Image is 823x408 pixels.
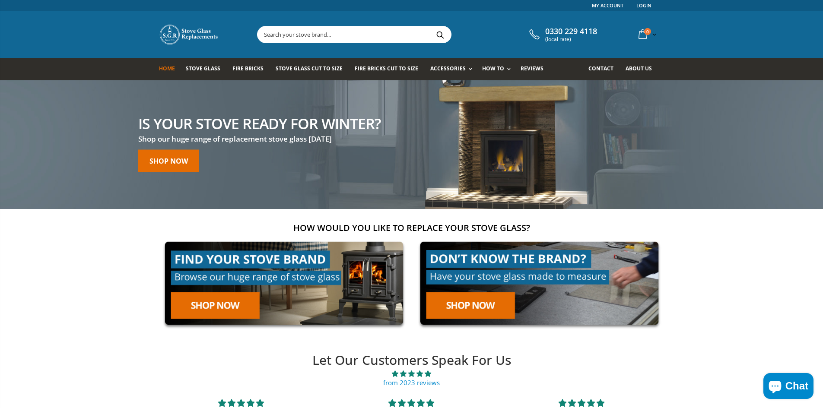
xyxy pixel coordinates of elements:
a: 0 [635,26,658,43]
span: How To [482,65,504,72]
a: Stove Glass [186,58,227,80]
span: 4.89 stars [156,369,667,378]
span: Home [159,65,175,72]
span: About us [626,65,652,72]
a: Fire Bricks Cut To Size [355,58,425,80]
img: find-your-brand-cta_9b334d5d-5c94-48ed-825f-d7972bbdebd0.jpg [159,236,409,331]
span: Accessories [430,65,465,72]
a: Home [159,58,181,80]
h3: Shop our huge range of replacement stove glass [DATE] [138,134,381,144]
span: Contact [588,65,613,72]
a: 4.89 stars from 2023 reviews [156,369,667,387]
span: Fire Bricks Cut To Size [355,65,418,72]
a: Accessories [430,58,476,80]
button: Search [431,26,450,43]
a: Stove Glass Cut To Size [276,58,349,80]
a: Contact [588,58,620,80]
span: Stove Glass Cut To Size [276,65,343,72]
span: (local rate) [545,36,597,42]
h2: How would you like to replace your stove glass? [159,222,664,234]
a: Shop now [138,149,199,172]
a: About us [626,58,658,80]
span: Stove Glass [186,65,220,72]
span: 0330 229 4118 [545,27,597,36]
h2: Let Our Customers Speak For Us [156,351,667,369]
inbox-online-store-chat: Shopify online store chat [761,373,816,401]
a: Fire Bricks [232,58,270,80]
a: How To [482,58,515,80]
a: Reviews [521,58,550,80]
span: 0 [644,28,651,35]
input: Search your stove brand... [257,26,548,43]
a: 0330 229 4118 (local rate) [527,27,597,42]
span: Fire Bricks [232,65,264,72]
img: Stove Glass Replacement [159,24,219,45]
h2: Is your stove ready for winter? [138,116,381,130]
img: made-to-measure-cta_2cd95ceb-d519-4648-b0cf-d2d338fdf11f.jpg [414,236,664,331]
span: Reviews [521,65,543,72]
a: from 2023 reviews [383,378,440,387]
